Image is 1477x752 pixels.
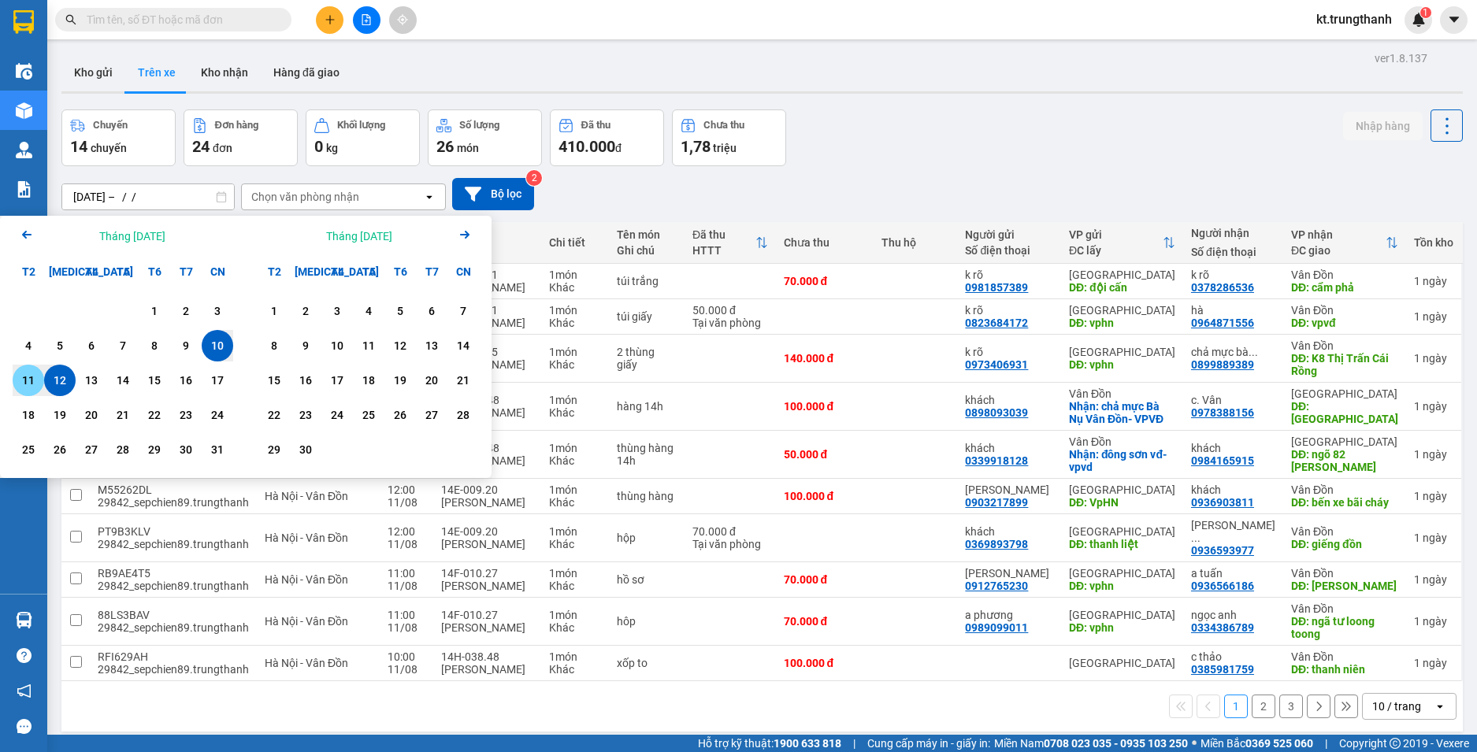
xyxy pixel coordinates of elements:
[1291,339,1398,352] div: Vân Đồn
[1291,400,1398,425] div: DĐ: hà đông
[353,330,384,361] div: Choose Thứ Năm, tháng 09 11 2025. It's available.
[388,483,425,496] div: 12:00
[76,330,107,361] div: Choose Thứ Tư, tháng 08 6 2025. It's available.
[206,302,228,320] div: 3
[421,371,443,390] div: 20
[295,302,317,320] div: 2
[965,346,1053,358] div: k rõ
[1291,269,1398,281] div: Vân Đồn
[617,442,677,467] div: thùng hàng 14h
[353,295,384,327] div: Choose Thứ Năm, tháng 09 4 2025. It's available.
[17,225,36,244] svg: Arrow Left
[423,191,436,203] svg: open
[139,330,170,361] div: Choose Thứ Sáu, tháng 08 8 2025. It's available.
[325,14,336,25] span: plus
[98,483,249,496] div: M55262DL
[1191,406,1254,419] div: 0978388156
[549,281,600,294] div: Khác
[326,302,348,320] div: 3
[672,109,786,166] button: Chưa thu1,78 triệu
[326,371,348,390] div: 17
[361,14,372,25] span: file-add
[784,275,867,287] div: 70.000 đ
[421,406,443,424] div: 27
[1412,13,1426,27] img: icon-new-feature
[175,406,197,424] div: 23
[316,6,343,34] button: plus
[87,11,273,28] input: Tìm tên, số ĐT hoặc mã đơn
[321,256,353,287] div: T4
[17,440,39,459] div: 25
[326,406,348,424] div: 24
[452,178,534,210] button: Bộ lọc
[1291,317,1398,329] div: DĐ: vpvđ
[125,54,188,91] button: Trên xe
[184,109,298,166] button: Đơn hàng24đơn
[1414,352,1453,365] div: 1
[384,256,416,287] div: T6
[16,102,32,119] img: warehouse-icon
[170,434,202,465] div: Choose Thứ Bảy, tháng 08 30 2025. It's available.
[170,365,202,396] div: Choose Thứ Bảy, tháng 08 16 2025. It's available.
[1440,6,1468,34] button: caret-down
[1423,310,1447,323] span: ngày
[13,365,44,396] div: Choose Thứ Hai, tháng 08 11 2025. It's available.
[384,295,416,327] div: Choose Thứ Sáu, tháng 09 5 2025. It's available.
[295,371,317,390] div: 16
[581,120,610,131] div: Đã thu
[965,358,1028,371] div: 0973406931
[251,189,359,205] div: Chọn văn phòng nhận
[263,406,285,424] div: 22
[17,336,39,355] div: 4
[436,137,454,156] span: 26
[421,336,443,355] div: 13
[1191,394,1275,406] div: c. Vân
[76,399,107,431] div: Choose Thứ Tư, tháng 08 20 2025. It's available.
[549,346,600,358] div: 1 món
[1224,695,1248,718] button: 1
[206,371,228,390] div: 17
[965,228,1053,241] div: Người gửi
[965,269,1053,281] div: k rõ
[202,295,233,327] div: Choose Chủ Nhật, tháng 08 3 2025. It's available.
[692,304,767,317] div: 50.000 đ
[326,228,392,244] div: Tháng [DATE]
[1191,281,1254,294] div: 0378286536
[314,137,323,156] span: 0
[1069,448,1175,473] div: Nhận: đông sơn vđ-vpvd
[416,365,447,396] div: Choose Thứ Bảy, tháng 09 20 2025. It's available.
[452,336,474,355] div: 14
[175,440,197,459] div: 30
[549,358,600,371] div: Khác
[1375,50,1427,67] div: ver 1.8.137
[202,365,233,396] div: Choose Chủ Nhật, tháng 08 17 2025. It's available.
[455,225,474,246] button: Next month.
[263,440,285,459] div: 29
[16,63,32,80] img: warehouse-icon
[143,336,165,355] div: 8
[416,399,447,431] div: Choose Thứ Bảy, tháng 09 27 2025. It's available.
[1191,317,1254,329] div: 0964871556
[1191,346,1275,358] div: chả mực bà nụ
[1069,358,1175,371] div: DĐ: vphn
[76,256,107,287] div: T4
[353,6,380,34] button: file-add
[107,434,139,465] div: Choose Thứ Năm, tháng 08 28 2025. It's available.
[139,365,170,396] div: Choose Thứ Sáu, tháng 08 15 2025. It's available.
[107,365,139,396] div: Choose Thứ Năm, tháng 08 14 2025. It's available.
[99,228,165,244] div: Tháng [DATE]
[70,137,87,156] span: 14
[202,434,233,465] div: Choose Chủ Nhật, tháng 08 31 2025. It's available.
[617,400,677,413] div: hàng 14h
[397,14,408,25] span: aim
[1069,387,1175,400] div: Vân Đồn
[13,256,44,287] div: T2
[1069,244,1163,257] div: ĐC lấy
[617,244,677,257] div: Ghi chú
[784,448,867,461] div: 50.000 đ
[112,440,134,459] div: 28
[1191,246,1275,258] div: Số điện thoại
[112,336,134,355] div: 7
[1291,448,1398,473] div: DĐ: ngõ 82 nguyễn phúc lai
[143,406,165,424] div: 22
